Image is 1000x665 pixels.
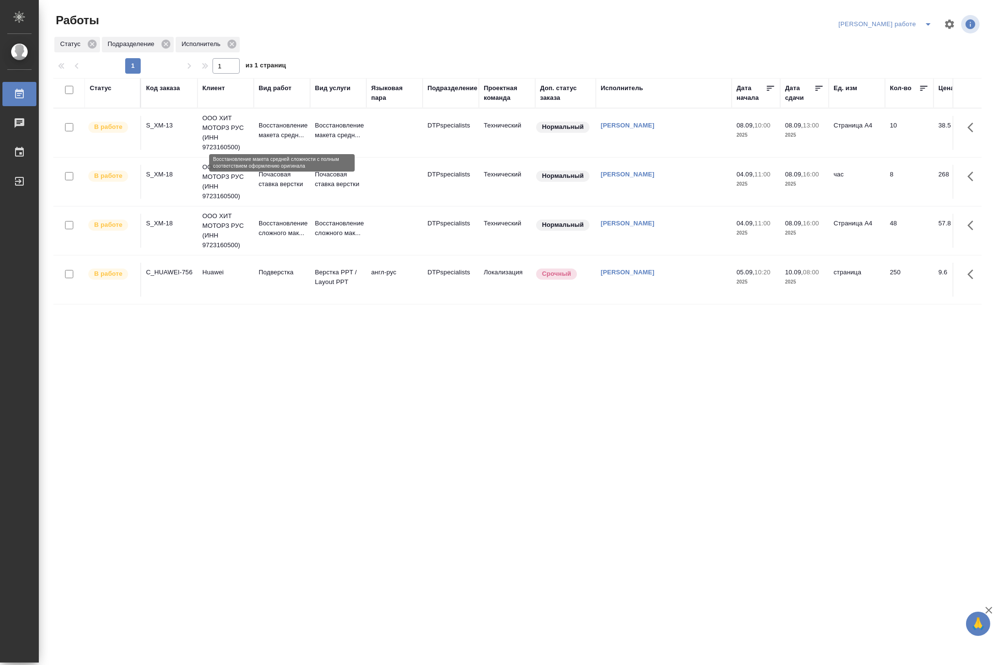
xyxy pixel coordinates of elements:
td: англ-рус [366,263,423,297]
div: split button [836,16,938,32]
div: Исполнитель выполняет работу [87,170,135,183]
p: Восстановление макета средн... [259,121,305,140]
div: Цена [938,83,954,93]
span: из 1 страниц [246,60,286,74]
div: C_HUAWEI-756 [146,268,193,277]
p: 04.09, [737,220,754,227]
p: 04.09, [737,171,754,178]
div: Языковая пара [371,83,418,103]
td: Страница А4 [829,116,885,150]
p: В работе [94,171,122,181]
p: 16:00 [803,220,819,227]
p: 2025 [785,179,824,189]
td: Локализация [479,263,535,297]
div: Вид работ [259,83,292,93]
td: DTPspecialists [423,116,479,150]
p: Почасовая ставка верстки [315,170,361,189]
p: 05.09, [737,269,754,276]
div: S_XM-18 [146,219,193,228]
td: Технический [479,214,535,248]
td: Технический [479,116,535,150]
p: 10:00 [754,122,770,129]
div: S_XM-13 [146,121,193,130]
p: 10:20 [754,269,770,276]
p: Нормальный [542,220,584,230]
div: Подразделение [102,37,174,52]
td: 38.5 [934,116,982,150]
p: В работе [94,220,122,230]
p: Восстановление макета средн... [315,121,361,140]
p: 11:00 [754,171,770,178]
div: Клиент [202,83,225,93]
a: [PERSON_NAME] [601,122,655,129]
p: Huawei [202,268,249,277]
a: [PERSON_NAME] [601,171,655,178]
p: Подразделение [108,39,158,49]
td: страница [829,263,885,297]
td: Технический [479,165,535,199]
p: 2025 [785,130,824,140]
span: Посмотреть информацию [961,15,982,33]
p: 2025 [737,179,775,189]
div: Дата сдачи [785,83,814,103]
p: Восстановление сложного мак... [315,219,361,238]
button: Здесь прячутся важные кнопки [962,263,985,286]
p: Нормальный [542,122,584,132]
div: Проектная команда [484,83,530,103]
button: Здесь прячутся важные кнопки [962,116,985,139]
p: Подверстка [259,268,305,277]
p: 08.09, [785,220,803,227]
p: ООО ХИТ МОТОРЗ РУС (ИНН 9723160500) [202,113,249,152]
a: [PERSON_NAME] [601,269,655,276]
a: [PERSON_NAME] [601,220,655,227]
div: Вид услуги [315,83,351,93]
p: 2025 [737,277,775,287]
p: Верстка PPT / Layout PPT [315,268,361,287]
p: 10.09, [785,269,803,276]
p: Срочный [542,269,571,279]
div: Статус [90,83,112,93]
p: 13:00 [803,122,819,129]
button: Здесь прячутся важные кнопки [962,214,985,237]
div: Кол-во [890,83,912,93]
div: Статус [54,37,100,52]
p: Исполнитель [181,39,224,49]
p: 08.09, [785,122,803,129]
span: Настроить таблицу [938,13,961,36]
p: В работе [94,122,122,132]
p: ООО ХИТ МОТОРЗ РУС (ИНН 9723160500) [202,162,249,201]
div: Исполнитель выполняет работу [87,268,135,281]
div: Подразделение [427,83,477,93]
td: 48 [885,214,934,248]
p: Почасовая ставка верстки [259,170,305,189]
p: 2025 [785,228,824,238]
p: Восстановление сложного мак... [259,219,305,238]
td: 10 [885,116,934,150]
span: 🙏 [970,614,986,634]
p: 11:00 [754,220,770,227]
td: 268 [934,165,982,199]
div: S_XM-18 [146,170,193,179]
p: ООО ХИТ МОТОРЗ РУС (ИНН 9723160500) [202,211,249,250]
p: Статус [60,39,84,49]
p: 08:00 [803,269,819,276]
div: Исполнитель [601,83,643,93]
p: В работе [94,269,122,279]
td: DTPspecialists [423,214,479,248]
p: 16:00 [803,171,819,178]
div: Код заказа [146,83,180,93]
button: 🙏 [966,612,990,636]
td: 9.6 [934,263,982,297]
td: 250 [885,263,934,297]
div: Исполнитель выполняет работу [87,121,135,134]
div: Исполнитель выполняет работу [87,219,135,232]
td: DTPspecialists [423,165,479,199]
div: Ед. изм [834,83,857,93]
div: Исполнитель [176,37,240,52]
td: 57.8 [934,214,982,248]
td: час [829,165,885,199]
td: DTPspecialists [423,263,479,297]
p: 08.09, [785,171,803,178]
div: Дата начала [737,83,766,103]
span: Работы [53,13,99,28]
